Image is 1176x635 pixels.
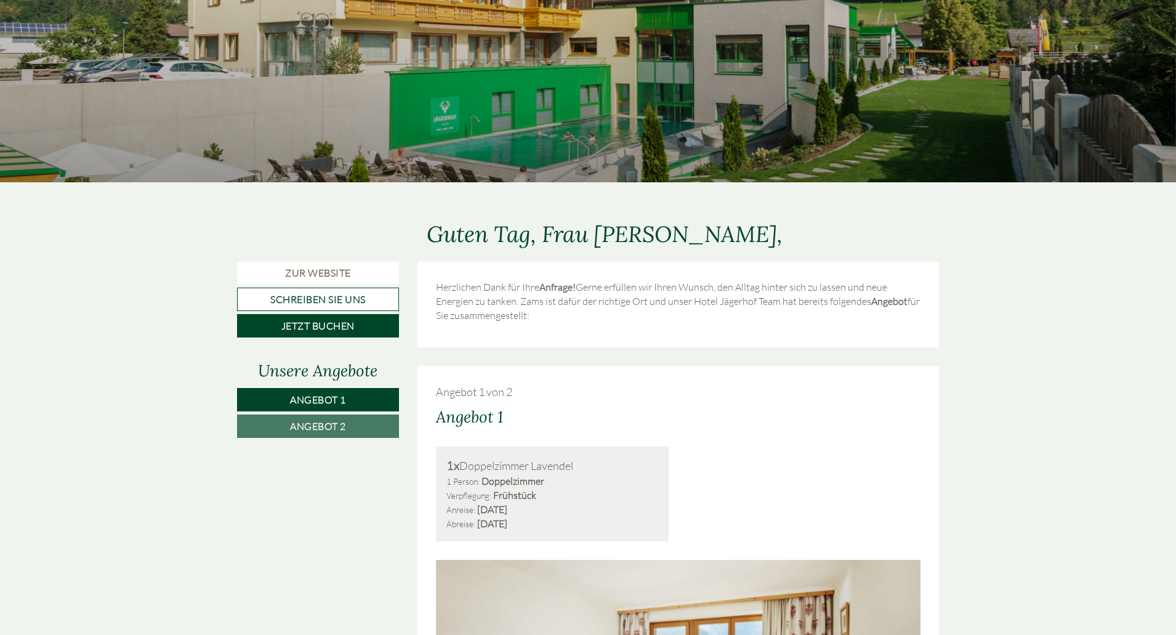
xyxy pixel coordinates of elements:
h1: Guten Tag, Frau [PERSON_NAME], [427,222,783,247]
small: 08:41 [18,60,188,68]
div: Doppelzimmer Lavendel [446,457,659,475]
div: Angebot 1 [436,405,503,428]
a: Schreiben Sie uns [237,288,399,311]
b: [DATE] [477,517,507,530]
span: Angebot 1 [290,394,346,406]
small: 1 Person: [446,476,480,487]
span: Angebot 1 von 2 [436,385,512,398]
strong: Anfrage! [539,281,576,293]
div: [GEOGRAPHIC_DATA] [18,36,188,46]
span: Angebot 2 [290,420,346,432]
small: Abreise: [446,519,475,529]
a: Jetzt buchen [237,314,399,338]
small: Verpflegung: [446,490,491,501]
div: Guten Tag, wie können wir Ihnen helfen? [9,33,194,71]
p: Herzlichen Dank für Ihre Gerne erfüllen wir Ihren Wunsch, den Alltag hinter sich zu lassen und ne... [436,280,921,323]
strong: Angebot [871,295,908,307]
b: 1x [446,458,459,473]
b: [DATE] [477,503,507,516]
b: Frühstück [493,489,536,501]
div: Unsere Angebote [237,359,399,382]
small: Anreise: [446,504,475,515]
div: [DATE] [220,9,265,30]
b: Doppelzimmer [481,475,544,487]
button: Senden [407,323,485,346]
a: Zur Website [237,262,399,285]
